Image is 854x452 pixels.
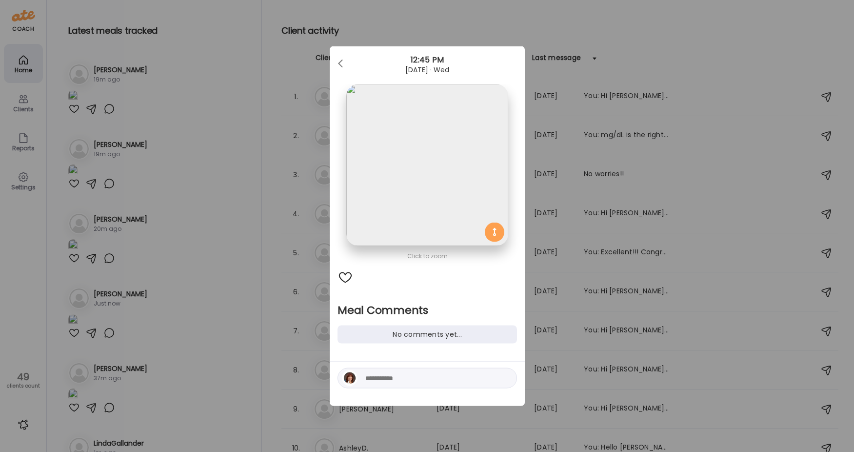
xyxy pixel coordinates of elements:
[343,371,357,385] img: avatars%2FVgMyOcVd4Yg9hlzjorsLrseI4Hn1
[338,326,517,344] div: No comments yet...
[338,250,517,262] div: Click to zoom
[330,54,525,66] div: 12:45 PM
[330,66,525,74] div: [DATE] · Wed
[338,303,517,318] h2: Meal Comments
[346,84,508,246] img: images%2F2vW1Rh9adVUdlyZJwCMpjT7wbmm1%2FSWkRl1cCZcaZCPy6WQKG%2FuoUt1UcMP3mTlqEF4uSD_1080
